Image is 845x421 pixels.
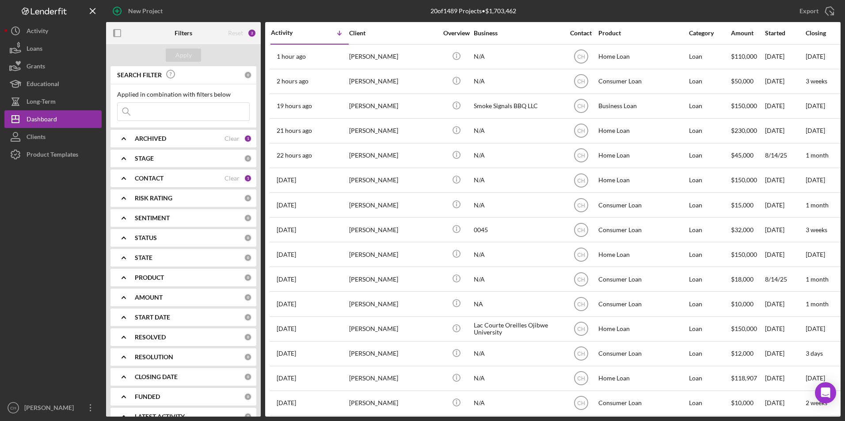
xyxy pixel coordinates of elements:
a: Dashboard [4,110,102,128]
time: [DATE] [806,251,825,258]
div: Loan [689,70,730,93]
div: Loan [689,218,730,241]
div: [PERSON_NAME] [349,317,438,341]
div: N/A [474,342,562,365]
div: Home Loan [598,144,687,167]
div: Consumer Loan [598,292,687,316]
time: 2 weeks [806,399,827,406]
div: [DATE] [765,193,805,217]
div: 0 [244,254,252,262]
div: N/A [474,70,562,93]
div: Consumer Loan [598,218,687,241]
div: Home Loan [598,169,687,192]
b: RISK RATING [135,195,172,202]
div: [DATE] [765,94,805,118]
div: [PERSON_NAME] [349,218,438,241]
time: 2025-08-05 11:59 [277,375,296,382]
div: Loan [689,94,730,118]
div: Loan [689,193,730,217]
div: Loan [689,367,730,390]
div: $230,000 [731,119,764,143]
div: Home Loan [598,317,687,341]
div: Consumer Loan [598,70,687,93]
div: New Project [128,2,163,20]
div: Activity [271,29,310,36]
div: Grants [27,57,45,77]
div: 0 [244,313,252,321]
div: $150,000 [731,317,764,341]
time: 2025-08-21 18:38 [277,152,312,159]
div: Clients [27,128,46,148]
div: Loan [689,391,730,415]
div: 8/14/25 [765,267,805,291]
time: 2025-08-08 17:50 [277,325,296,332]
div: 8/14/25 [765,144,805,167]
div: Smoke Signals BBQ LLC [474,94,562,118]
button: Clients [4,128,102,146]
div: 0 [244,353,252,361]
div: Apply [175,49,192,62]
div: Loan [689,45,730,68]
div: $110,000 [731,45,764,68]
time: 2025-08-14 16:02 [277,301,296,308]
time: [DATE] [806,176,825,184]
time: 1 month [806,151,829,159]
div: [DATE] [765,243,805,266]
div: $118,907 [731,367,764,390]
div: [DATE] [765,342,805,365]
time: 2025-08-07 19:44 [277,350,296,357]
div: Loan [689,292,730,316]
div: [DATE] [765,218,805,241]
div: Loan [689,317,730,341]
div: Consumer Loan [598,391,687,415]
b: PRODUCT [135,274,164,281]
div: [DATE] [765,391,805,415]
div: NA [474,292,562,316]
div: $32,000 [731,218,764,241]
div: $15,000 [731,193,764,217]
div: Clear [225,175,240,182]
div: $150,000 [731,243,764,266]
button: Grants [4,57,102,75]
time: 2025-08-14 19:42 [277,276,296,283]
div: Dashboard [27,110,57,130]
div: $18,000 [731,267,764,291]
div: [DATE] [765,45,805,68]
time: 2025-08-18 12:25 [277,251,296,258]
text: CH [577,227,585,233]
b: CLOSING DATE [135,373,178,380]
div: 1 [244,174,252,182]
a: Activity [4,22,102,40]
button: CH[PERSON_NAME] [4,399,102,417]
div: [PERSON_NAME] [349,342,438,365]
div: 20 of 1489 Projects • $1,703,462 [430,8,516,15]
div: [DATE] [765,367,805,390]
div: 0 [244,293,252,301]
text: CH [577,153,585,159]
div: 0 [244,154,252,162]
div: 1 [244,135,252,143]
div: [PERSON_NAME] [349,243,438,266]
div: Applied in combination with filters below [117,91,250,98]
time: 2025-08-21 21:08 [277,102,312,109]
div: $10,000 [731,391,764,415]
text: CH [577,351,585,357]
b: SEARCH FILTER [117,71,162,79]
div: Loan [689,267,730,291]
div: N/A [474,267,562,291]
div: $45,000 [731,144,764,167]
b: AMOUNT [135,294,163,301]
div: 0 [244,194,252,202]
div: Home Loan [598,367,687,390]
div: N/A [474,243,562,266]
text: CH [577,252,585,258]
div: [PERSON_NAME] [349,144,438,167]
b: ARCHIVED [135,135,166,142]
time: [DATE] [806,53,825,60]
div: $12,000 [731,342,764,365]
div: 0 [244,373,252,381]
button: Loans [4,40,102,57]
div: Consumer Loan [598,193,687,217]
button: Product Templates [4,146,102,163]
